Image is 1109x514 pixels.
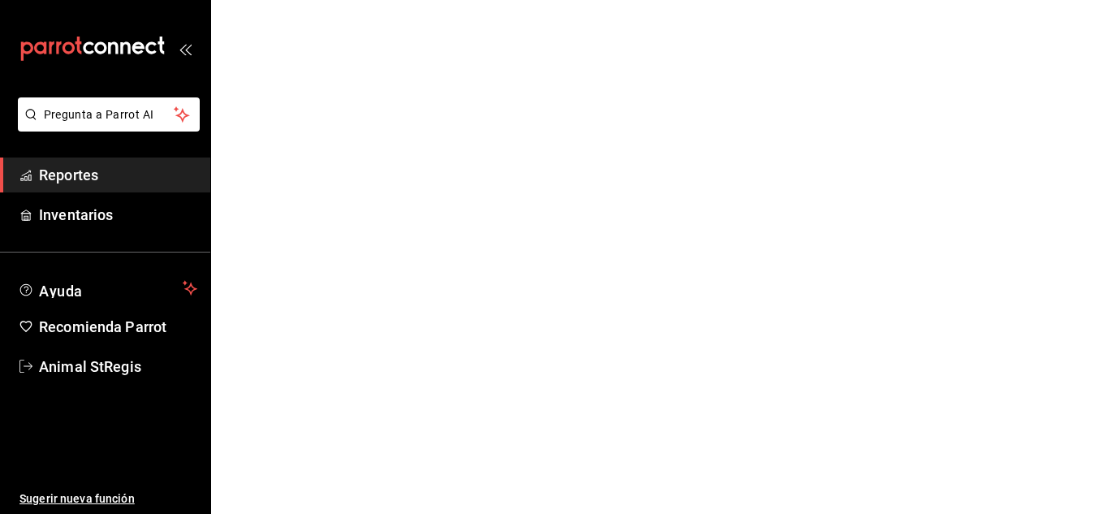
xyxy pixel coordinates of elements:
span: Inventarios [39,204,197,226]
span: Ayuda [39,279,176,298]
span: Animal StRegis [39,356,197,378]
span: Reportes [39,164,197,186]
button: Pregunta a Parrot AI [18,97,200,132]
a: Pregunta a Parrot AI [11,118,200,135]
span: Sugerir nueva función [19,490,197,508]
button: open_drawer_menu [179,42,192,55]
span: Recomienda Parrot [39,316,197,338]
span: Pregunta a Parrot AI [44,106,175,123]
